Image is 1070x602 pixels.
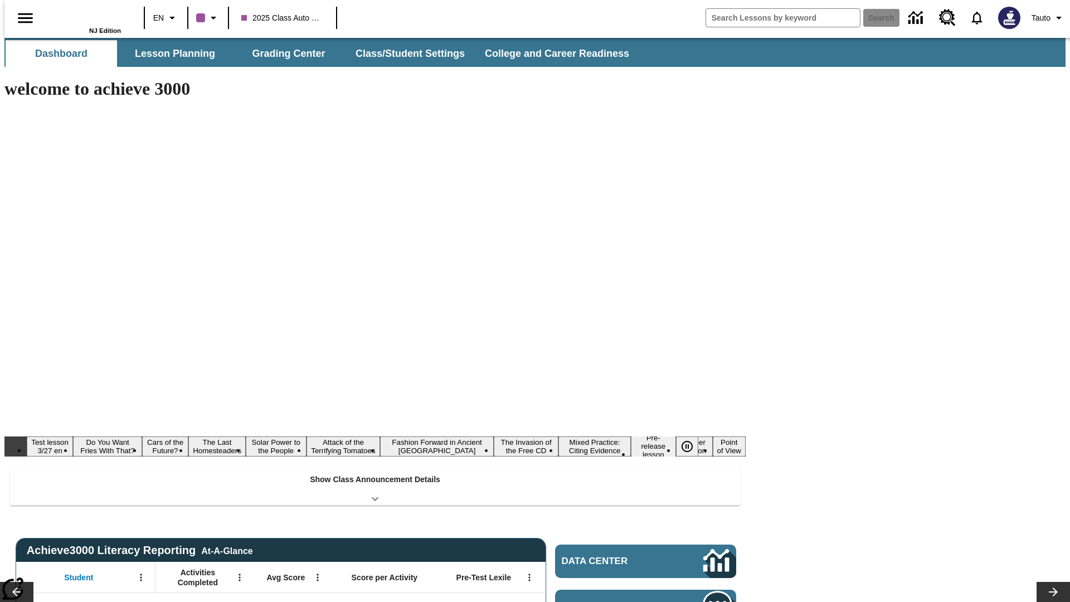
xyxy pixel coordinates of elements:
button: Slide 5 Solar Power to the People [246,436,307,457]
span: Achieve3000 Literacy Reporting [27,544,253,557]
p: Show Class Announcement Details [310,474,440,486]
button: Class/Student Settings [347,40,474,67]
button: Slide 2 Do You Want Fries With That? [73,436,142,457]
span: Data Center [562,556,666,567]
button: Profile/Settings [1027,8,1070,28]
button: Slide 10 Pre-release lesson [631,432,676,460]
button: Dashboard [6,40,117,67]
div: Show Class Announcement Details [10,467,740,506]
button: Open Menu [133,569,149,586]
a: Notifications [962,3,991,32]
span: NJ Edition [89,27,121,34]
button: Slide 9 Mixed Practice: Citing Evidence [558,436,630,457]
img: Avatar [998,7,1020,29]
h1: welcome to achieve 3000 [4,79,746,99]
button: Open side menu [9,2,42,35]
span: EN [153,12,164,24]
a: Data Center [555,545,736,578]
button: Slide 8 The Invasion of the Free CD [494,436,559,457]
button: Slide 1 Test lesson 3/27 en [27,436,73,457]
button: Grading Center [233,40,344,67]
button: Lesson Planning [119,40,231,67]
span: Pre-Test Lexile [456,572,512,582]
button: Select a new avatar [991,3,1027,32]
button: Language: EN, Select a language [148,8,184,28]
button: Class color is purple. Change class color [192,8,225,28]
div: SubNavbar [4,40,639,67]
button: Slide 7 Fashion Forward in Ancient Rome [380,436,493,457]
span: Score per Activity [352,572,418,582]
div: Pause [676,436,709,457]
button: Open Menu [231,569,248,586]
a: Data Center [902,3,932,33]
button: Slide 3 Cars of the Future? [142,436,188,457]
a: Resource Center, Will open in new tab [932,3,962,33]
button: Open Menu [309,569,326,586]
button: College and Career Readiness [476,40,638,67]
button: Lesson carousel, Next [1037,582,1070,602]
span: Tauto [1032,12,1050,24]
button: Pause [676,436,698,457]
span: 2025 Class Auto Grade 13 [241,12,324,24]
div: SubNavbar [4,38,1066,67]
span: Student [64,572,93,582]
button: Open Menu [521,569,538,586]
span: Activities Completed [161,567,235,588]
button: Slide 4 The Last Homesteaders [188,436,246,457]
span: Avg Score [266,572,305,582]
div: At-A-Glance [201,544,252,556]
button: Slide 12 Point of View [713,436,746,457]
input: search field [706,9,860,27]
a: Home [48,5,121,27]
div: Home [48,4,121,34]
button: Slide 6 Attack of the Terrifying Tomatoes [307,436,381,457]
